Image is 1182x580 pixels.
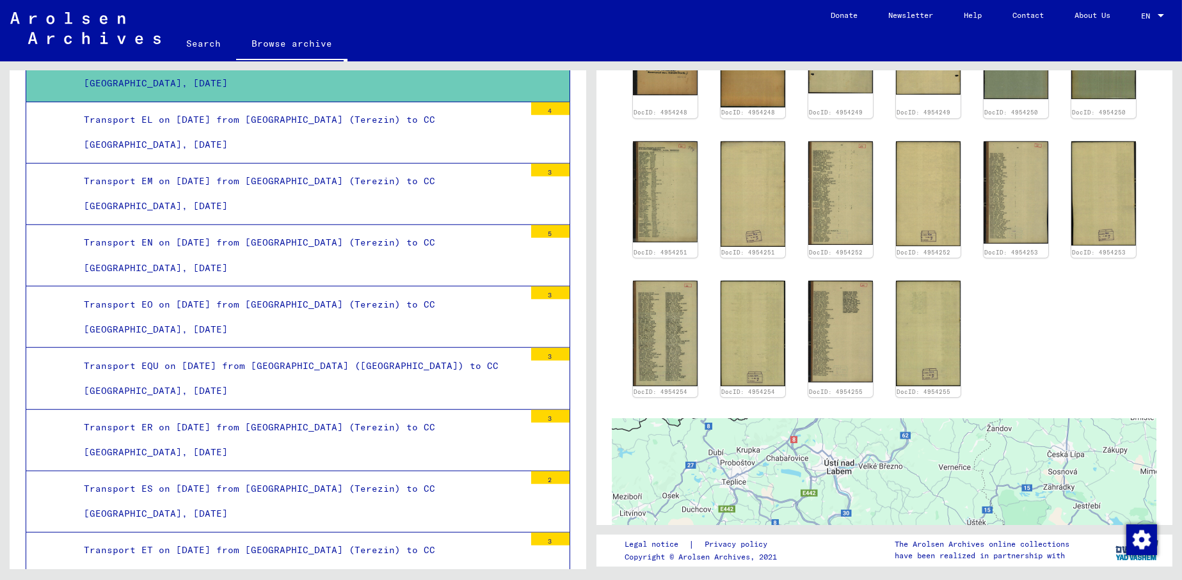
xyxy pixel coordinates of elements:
[633,281,698,386] img: 001.jpg
[74,476,525,526] div: Transport ES on [DATE] from [GEOGRAPHIC_DATA] (Terezin) to CC [GEOGRAPHIC_DATA], [DATE]
[634,249,687,256] a: DocID: 4954251
[896,141,961,246] img: 002.jpg
[531,533,570,545] div: 3
[984,249,1038,256] a: DocID: 4954253
[531,225,570,238] div: 5
[895,538,1069,550] p: The Arolsen Archives online collections
[236,28,347,61] a: Browse archive
[74,292,525,342] div: Transport EO on [DATE] from [GEOGRAPHIC_DATA] (Terezin) to CC [GEOGRAPHIC_DATA], [DATE]
[531,471,570,484] div: 2
[721,109,775,116] a: DocID: 4954248
[633,141,698,243] img: 001.jpg
[74,46,525,96] div: Transport EK on [DATE] from [GEOGRAPHIC_DATA] (Terezin) to CC [GEOGRAPHIC_DATA], [DATE]
[531,164,570,176] div: 3
[10,12,161,44] img: Arolsen_neg.svg
[695,538,783,551] a: Privacy policy
[897,109,950,116] a: DocID: 4954249
[625,551,783,563] p: Copyright © Arolsen Archives, 2021
[809,109,863,116] a: DocID: 4954249
[808,281,873,382] img: 001.jpg
[1071,141,1136,246] img: 002.jpg
[74,107,525,157] div: Transport EL on [DATE] from [GEOGRAPHIC_DATA] (Terezin) to CC [GEOGRAPHIC_DATA], [DATE]
[897,388,950,395] a: DocID: 4954255
[897,249,950,256] a: DocID: 4954252
[809,249,863,256] a: DocID: 4954252
[721,388,775,395] a: DocID: 4954254
[721,281,785,386] img: 002.jpg
[808,141,873,246] img: 001.jpg
[74,354,525,404] div: Transport EQU on [DATE] from [GEOGRAPHIC_DATA] ([GEOGRAPHIC_DATA]) to CC [GEOGRAPHIC_DATA], [DATE]
[896,281,961,386] img: 002.jpg
[721,249,775,256] a: DocID: 4954251
[721,141,785,247] img: 002.jpg
[74,230,525,280] div: Transport EN on [DATE] from [GEOGRAPHIC_DATA] (Terezin) to CC [GEOGRAPHIC_DATA], [DATE]
[984,109,1038,116] a: DocID: 4954250
[171,28,236,59] a: Search
[1073,109,1126,116] a: DocID: 4954250
[74,169,525,219] div: Transport EM on [DATE] from [GEOGRAPHIC_DATA] (Terezin) to CC [GEOGRAPHIC_DATA], [DATE]
[895,550,1069,561] p: have been realized in partnership with
[634,109,687,116] a: DocID: 4954248
[531,102,570,115] div: 4
[809,388,863,395] a: DocID: 4954255
[531,410,570,423] div: 3
[531,286,570,299] div: 3
[625,538,783,551] div: |
[1113,534,1161,566] img: yv_logo.png
[74,415,525,465] div: Transport ER on [DATE] from [GEOGRAPHIC_DATA] (Terezin) to CC [GEOGRAPHIC_DATA], [DATE]
[625,538,689,551] a: Legal notice
[984,141,1048,244] img: 001.jpg
[1126,524,1156,554] div: Change consent
[1126,524,1157,555] img: Change consent
[1141,12,1155,20] span: EN
[1073,249,1126,256] a: DocID: 4954253
[531,348,570,361] div: 3
[634,388,687,395] a: DocID: 4954254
